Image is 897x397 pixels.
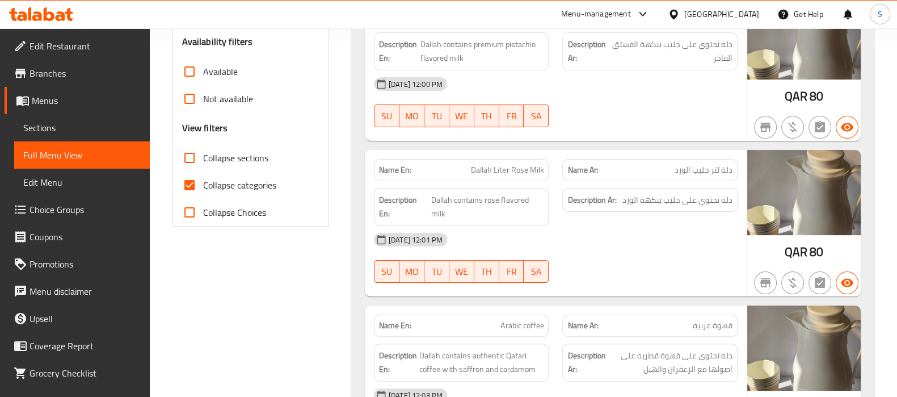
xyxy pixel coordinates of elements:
span: Coupons [30,230,141,244]
a: Promotions [5,250,150,278]
span: SA [528,108,544,124]
button: FR [499,105,524,127]
span: Collapse sections [203,151,268,165]
strong: Name En: [379,320,411,332]
a: Menus [5,87,150,114]
span: S [878,8,882,20]
strong: Name En: [379,164,411,176]
strong: Description En: [379,193,429,221]
span: Full Menu View [23,148,141,162]
span: Dallah contains authentic Qatari coffee with saffron and cardamom [419,349,544,377]
span: WE [454,108,470,124]
strong: Name Ar: [567,320,598,332]
button: Purchased item [781,116,804,139]
span: Dallah contains rose flavored milk [431,193,544,221]
strong: Name Ar: [567,164,598,176]
a: Full Menu View [14,141,150,169]
span: دله تحتوي على حليب بنكهة الفستق الفاخر [612,37,732,65]
strong: Description En: [379,37,418,65]
span: Dallah contains premium pistachio flavored milk [420,37,544,65]
span: QAR [785,85,807,107]
span: TU [429,264,445,280]
span: Edit Menu [23,175,141,189]
span: SU [379,108,395,124]
span: Branches [30,66,141,80]
a: Sections [14,114,150,141]
h3: Availability filters [182,35,253,48]
button: TU [424,260,449,283]
a: Branches [5,60,150,87]
a: Upsell [5,305,150,332]
a: Grocery Checklist [5,360,150,387]
strong: Description Ar: [567,349,605,377]
div: Menu-management [561,7,631,21]
button: SU [374,105,399,127]
span: FR [504,264,520,280]
span: Arabic coffee [500,320,544,332]
span: MO [404,264,420,280]
span: Choice Groups [30,203,141,216]
button: Available [836,116,858,139]
button: SU [374,260,399,283]
button: Not branch specific item [754,116,777,139]
span: دله تحتوي على قهوة قطريه على اصولها مع الزعفران والهيل [608,349,732,377]
button: Available [836,271,858,294]
span: قهوة عربيه [693,320,732,332]
button: Not branch specific item [754,271,777,294]
span: 80 [810,85,823,107]
button: MO [399,105,424,127]
a: Coupons [5,223,150,250]
span: SU [379,264,395,280]
span: Upsell [30,312,141,325]
span: TH [479,108,495,124]
strong: Description Ar: [567,37,609,65]
span: دلة لتر حليب الورد [675,164,732,176]
a: Edit Restaurant [5,32,150,60]
span: Grocery Checklist [30,366,141,380]
span: Promotions [30,257,141,271]
span: TU [429,108,445,124]
span: Collapse Choices [203,206,266,219]
span: [DATE] 12:01 PM [384,235,447,245]
button: MO [399,260,424,283]
strong: Description Ar: [567,193,616,207]
button: Purchased item [781,271,804,294]
div: [GEOGRAPHIC_DATA] [684,8,759,20]
span: Available [203,65,238,78]
img: mmw_638929993852147264 [747,150,861,235]
span: MO [404,108,420,124]
a: Menu disclaimer [5,278,150,305]
span: SA [528,264,544,280]
a: Choice Groups [5,196,150,223]
button: WE [449,105,474,127]
span: 80 [810,241,823,263]
button: TU [424,105,449,127]
button: TH [474,260,499,283]
button: TH [474,105,499,127]
button: Not has choices [808,116,831,139]
span: Menus [32,94,141,107]
span: WE [454,264,470,280]
span: Coverage Report [30,339,141,353]
img: mmw_638929993919827803 [747,306,861,391]
button: SA [524,105,549,127]
span: Sections [23,121,141,135]
span: Edit Restaurant [30,39,141,53]
span: Collapse categories [203,178,276,192]
span: TH [479,264,495,280]
span: QAR [785,241,807,263]
span: Dallah Liter Rose Milk [471,164,544,176]
span: دله تحتوي على حليب بنكهة الورد [622,193,732,207]
button: FR [499,260,524,283]
strong: Description En: [379,349,417,377]
button: SA [524,260,549,283]
h3: View filters [182,122,228,135]
span: [DATE] 12:00 PM [384,79,447,90]
span: FR [504,108,520,124]
span: Not available [203,92,253,106]
a: Coverage Report [5,332,150,360]
a: Edit Menu [14,169,150,196]
button: Not has choices [808,271,831,294]
span: Menu disclaimer [30,285,141,298]
button: WE [449,260,474,283]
